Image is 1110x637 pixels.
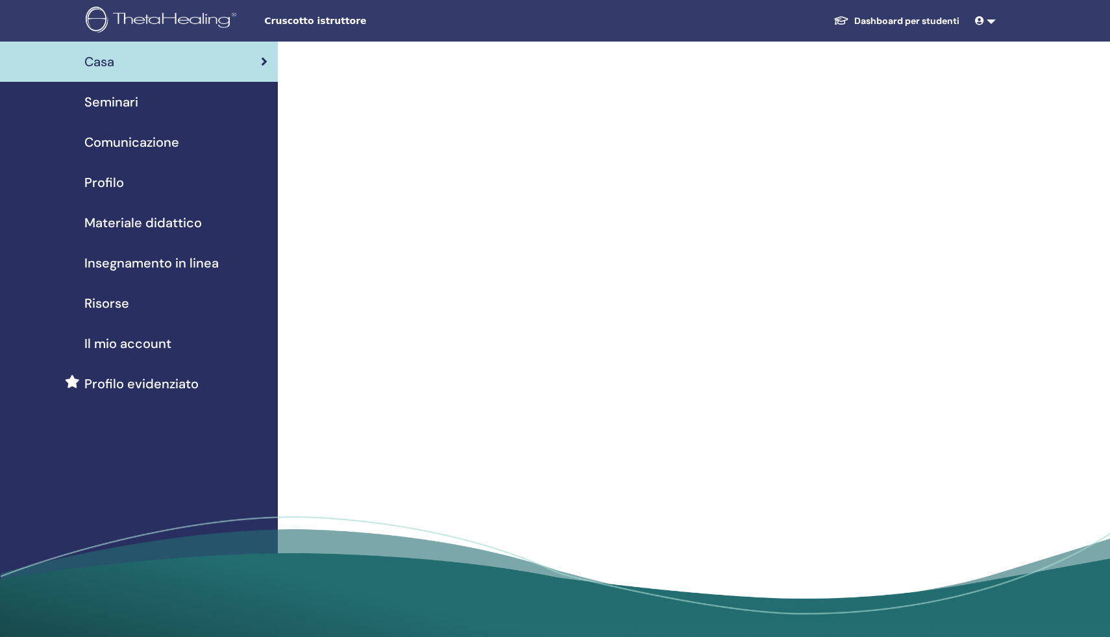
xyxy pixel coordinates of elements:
[823,9,970,33] a: Dashboard per studenti
[84,253,219,273] span: Insegnamento in linea
[86,6,241,36] img: logo.png
[833,15,849,26] img: graduation-cap-white.svg
[84,294,129,313] span: Risorse
[84,334,171,353] span: Il mio account
[84,92,138,112] span: Seminari
[264,14,459,28] span: Cruscotto istruttore
[84,213,202,232] span: Materiale didattico
[84,374,199,393] span: Profilo evidenziato
[84,132,179,152] span: Comunicazione
[84,52,114,71] span: Casa
[84,173,124,192] span: Profilo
